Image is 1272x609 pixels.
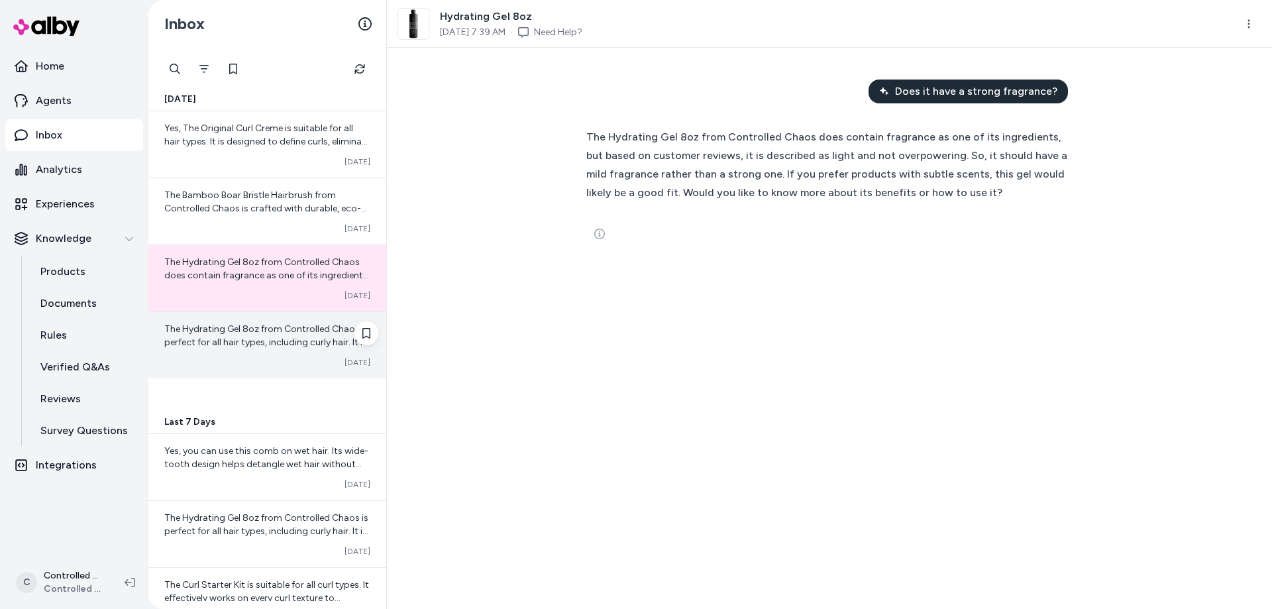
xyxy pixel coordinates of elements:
[148,311,386,378] a: The Hydrating Gel 8oz from Controlled Chaos is perfect for all hair types, including curly hair. ...
[27,256,143,288] a: Products
[36,457,97,473] p: Integrations
[36,162,82,178] p: Analytics
[511,26,513,39] span: ·
[27,351,143,383] a: Verified Q&As
[148,245,386,311] a: The Hydrating Gel 8oz from Controlled Chaos does contain fragrance as one of its ingredients, but...
[164,123,370,227] span: Yes, The Original Curl Creme is suitable for all hair types. It is designed to define curls, elim...
[5,188,143,220] a: Experiences
[344,290,370,301] span: [DATE]
[44,569,103,582] p: Controlled Chaos Shopify
[5,449,143,481] a: Integrations
[27,383,143,415] a: Reviews
[164,415,215,429] span: Last 7 Days
[8,561,114,604] button: CControlled Chaos ShopifyControlled Chaos
[36,58,64,74] p: Home
[191,56,217,82] button: Filter
[36,231,91,247] p: Knowledge
[164,93,196,106] span: [DATE]
[148,434,386,500] a: Yes, you can use this comb on wet hair. Its wide-tooth design helps detangle wet hair without cau...
[36,93,72,109] p: Agents
[164,323,370,441] span: The Hydrating Gel 8oz from Controlled Chaos is perfect for all hair types, including curly hair. ...
[40,327,67,343] p: Rules
[148,111,386,178] a: Yes, The Original Curl Creme is suitable for all hair types. It is designed to define curls, elim...
[5,50,143,82] a: Home
[5,154,143,186] a: Analytics
[586,221,613,247] button: See more
[5,85,143,117] a: Agents
[346,56,373,82] button: Refresh
[344,546,370,557] span: [DATE]
[895,83,1057,99] span: Does it have a strong fragrance?
[398,9,429,39] img: HydratingGel.jpg
[40,296,97,311] p: Documents
[534,26,582,39] a: Need Help?
[44,582,103,596] span: Controlled Chaos
[164,256,370,360] span: The Hydrating Gel 8oz from Controlled Chaos does contain fragrance as one of its ingredients, but...
[586,131,1067,199] span: The Hydrating Gel 8oz from Controlled Chaos does contain fragrance as one of its ingredients, but...
[344,223,370,234] span: [DATE]
[13,17,79,36] img: alby Logo
[27,415,143,447] a: Survey Questions
[164,445,368,483] span: Yes, you can use this comb on wet hair. Its wide-tooth design helps detangle wet hair without cau...
[164,190,367,333] span: The Bamboo Boar Bristle Hairbrush from Controlled Chaos is crafted with durable, eco-friendly bam...
[36,196,95,212] p: Experiences
[40,423,128,439] p: Survey Questions
[27,288,143,319] a: Documents
[148,500,386,567] a: The Hydrating Gel 8oz from Controlled Chaos is perfect for all hair types, including curly hair. ...
[344,479,370,490] span: [DATE]
[40,391,81,407] p: Reviews
[344,357,370,368] span: [DATE]
[164,14,205,34] h2: Inbox
[40,359,110,375] p: Verified Q&As
[5,119,143,151] a: Inbox
[36,127,62,143] p: Inbox
[27,319,143,351] a: Rules
[440,26,505,39] span: [DATE] 7:39 AM
[344,156,370,167] span: [DATE]
[148,178,386,245] a: The Bamboo Boar Bristle Hairbrush from Controlled Chaos is crafted with durable, eco-friendly bam...
[440,9,582,25] span: Hydrating Gel 8oz
[16,572,37,593] span: C
[40,264,85,280] p: Products
[5,223,143,254] button: Knowledge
